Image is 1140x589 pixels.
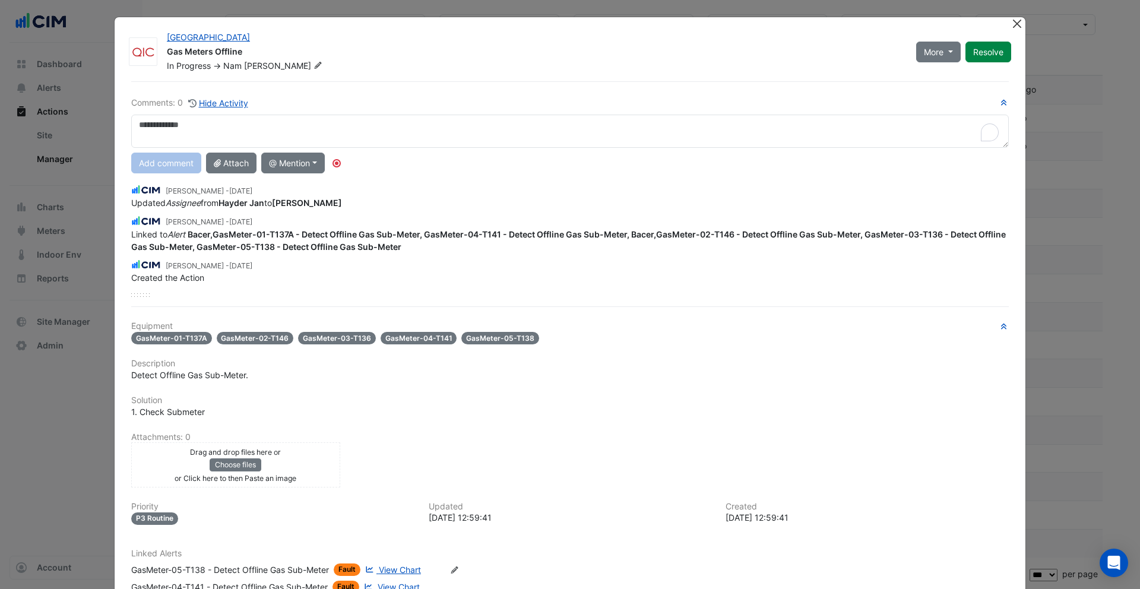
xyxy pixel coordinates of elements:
a: View Chart [363,563,421,576]
img: CIM [131,183,161,197]
strong: Bacer,GasMeter-01-T137A - Detect Offline Gas Sub-Meter, GasMeter-04-T141 - Detect Offline Gas Sub... [131,229,1006,252]
h6: Description [131,359,1009,369]
span: Linked to [131,229,1006,252]
div: Tooltip anchor [331,158,342,169]
span: -> [213,61,221,71]
img: CIM [131,258,161,271]
h6: Attachments: 0 [131,432,1009,442]
span: GasMeter-03-T136 [298,332,376,344]
h6: Priority [131,502,414,512]
span: Fault [334,563,360,576]
div: [DATE] 12:59:41 [429,511,712,524]
small: [PERSON_NAME] - [166,261,252,271]
span: 1. Check Submeter [131,407,205,417]
h6: Solution [131,395,1009,406]
span: GasMeter-02-T146 [217,332,294,344]
span: GasMeter-01-T137A [131,332,212,344]
span: GasMeter-04-T141 [381,332,457,344]
button: Hide Activity [188,96,249,110]
div: [DATE] 12:59:41 [726,511,1009,524]
div: Comments: 0 [131,96,249,110]
button: Close [1011,17,1023,30]
a: [GEOGRAPHIC_DATA] [167,32,250,42]
div: Open Intercom Messenger [1100,549,1128,577]
h6: Equipment [131,321,1009,331]
span: Created the Action [131,273,204,283]
button: Choose files [210,458,261,471]
strong: [PERSON_NAME] [272,198,342,208]
span: More [924,46,943,58]
span: GasMeter-05-T138 [461,332,539,344]
h6: Updated [429,502,712,512]
button: Resolve [965,42,1011,62]
span: 2025-08-20 13:47:08 [229,186,252,195]
div: P3 Routine [131,512,178,525]
em: Assignee [166,198,201,208]
button: More [916,42,961,62]
small: [PERSON_NAME] - [166,217,252,227]
small: [PERSON_NAME] - [166,186,252,197]
small: or Click here to then Paste an image [175,474,296,483]
img: QIC [129,46,157,58]
span: Updated from to [131,198,342,208]
h6: Created [726,502,1009,512]
span: Detect Offline Gas Sub-Meter. [131,370,248,380]
em: Alert [167,229,185,239]
img: CIM [131,214,161,227]
div: Gas Meters Offline [167,46,902,60]
span: 2025-08-20 12:59:41 [229,261,252,270]
span: View Chart [379,565,421,575]
span: [PERSON_NAME] [244,60,325,72]
strong: Hayder Jan [218,198,264,208]
div: GasMeter-05-T138 - Detect Offline Gas Sub-Meter [131,563,329,576]
small: Drag and drop files here or [190,448,281,457]
span: 2025-08-20 13:00:26 [229,217,252,226]
button: @ Mention [261,153,325,173]
textarea: To enrich screen reader interactions, please activate Accessibility in Grammarly extension settings [131,115,1009,148]
button: Attach [206,153,256,173]
h6: Linked Alerts [131,549,1009,559]
span: Nam [223,61,242,71]
fa-icon: Edit Linked Alerts [450,566,459,575]
span: In Progress [167,61,211,71]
